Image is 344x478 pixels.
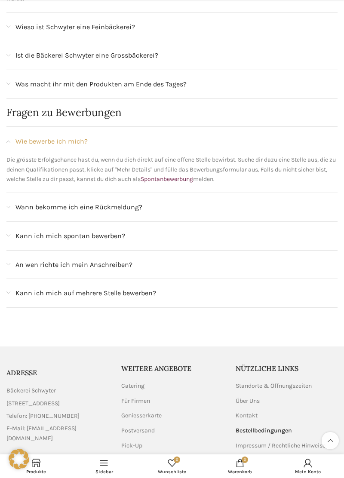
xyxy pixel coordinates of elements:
[236,411,258,420] a: Kontakt
[278,469,338,475] span: Mein Konto
[242,457,248,463] span: 0
[6,107,338,118] h2: Fragen zu Bewerbungen
[174,457,180,463] span: 0
[6,424,108,443] a: List item link
[274,457,342,476] a: Mein Konto
[236,397,261,405] a: Über Uns
[6,386,56,395] span: Bäckerei Schwyter
[15,259,132,270] span: An wen richte ich mein Anschreiben?
[121,382,145,390] a: Catering
[236,426,293,435] a: Bestellbedingungen
[6,368,37,377] span: ADRESSE
[15,288,156,299] span: Kann ich mich auf mehrere Stelle bewerben?
[6,399,60,408] span: [STREET_ADDRESS]
[206,457,274,476] a: 0 Warenkorb
[15,21,135,33] span: Wieso ist Schwyter eine Feinbäckerei?
[121,411,163,420] a: Geniesserkarte
[6,155,338,184] p: Die grösste Erfolgschance hast du, wenn du dich direkt auf eine offene Stelle bewirbst. Suche dir...
[138,457,206,476] div: Meine Wunschliste
[15,136,88,147] span: Wie bewerbe ich mich?
[15,50,158,61] span: Ist die Bäckerei Schwyter eine Grossbäckerei?
[236,382,313,390] a: Standorte & Öffnungszeiten
[6,411,108,421] a: List item link
[322,432,339,449] a: Scroll to top button
[15,79,187,90] span: Was macht ihr mit den Produkten am Ende des Tages?
[74,469,134,475] span: Sidebar
[210,469,270,475] span: Warenkorb
[138,457,206,476] a: 0 Wunschliste
[121,397,151,405] a: Für Firmen
[15,202,142,213] span: Wann bekomme ich eine Rückmeldung?
[236,364,338,373] h5: Nützliche Links
[121,426,156,435] a: Postversand
[142,469,202,475] span: Wunschliste
[236,441,326,450] a: Impressum / Rechtliche Hinweise
[206,457,274,476] div: My cart
[15,230,125,242] span: Kann ich mich spontan bewerben?
[121,364,223,373] h5: Weitere Angebote
[141,175,193,183] a: Spontanbewerbung
[121,441,143,450] a: Pick-Up
[70,457,138,476] a: Sidebar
